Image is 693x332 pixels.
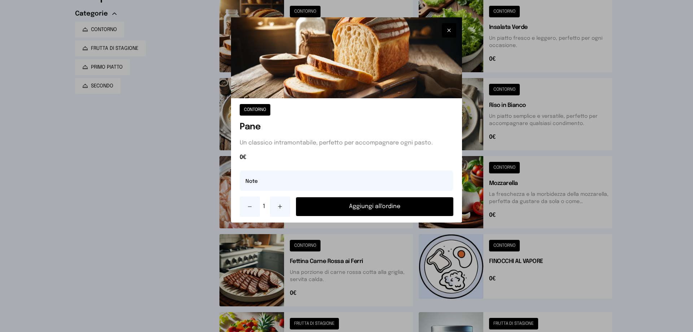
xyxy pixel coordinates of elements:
[263,202,267,211] span: 1
[240,104,270,116] button: CONTORNO
[240,153,453,162] span: 0€
[296,197,453,216] button: Aggiungi all'ordine
[240,121,453,133] h1: Pane
[240,139,453,147] p: Un classico intramontabile, perfetto per accompagnare ogni pasto.
[231,17,462,98] img: Pane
